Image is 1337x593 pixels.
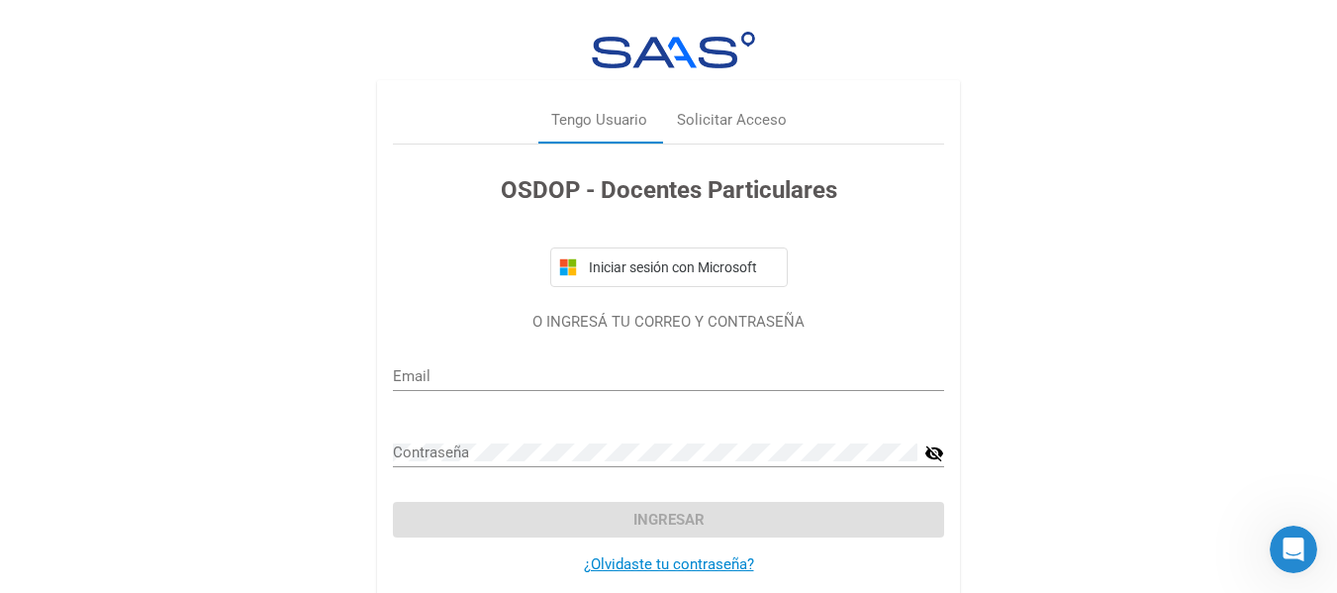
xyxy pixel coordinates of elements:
[550,247,788,287] button: Iniciar sesión con Microsoft
[1270,526,1317,573] iframe: Intercom live chat
[393,172,944,208] h3: OSDOP - Docentes Particulares
[584,555,754,573] a: ¿Olvidaste tu contraseña?
[633,511,705,529] span: Ingresar
[924,442,944,465] mat-icon: visibility_off
[393,502,944,538] button: Ingresar
[677,109,787,132] div: Solicitar Acceso
[551,109,647,132] div: Tengo Usuario
[585,259,779,275] span: Iniciar sesión con Microsoft
[393,311,944,334] p: O INGRESÁ TU CORREO Y CONTRASEÑA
